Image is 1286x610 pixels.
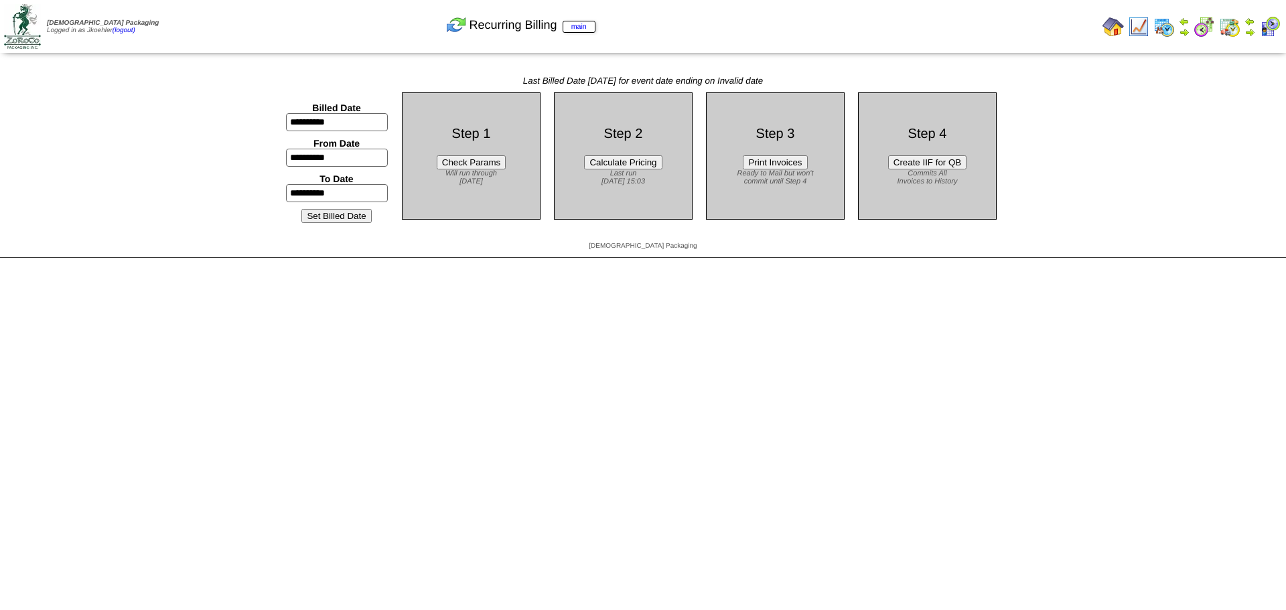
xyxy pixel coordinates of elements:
a: (logout) [113,27,135,34]
img: home.gif [1102,16,1124,37]
img: arrowleft.gif [1244,16,1255,27]
span: [DEMOGRAPHIC_DATA] Packaging [47,19,159,27]
button: Set Billed Date [301,209,371,223]
button: Check Params [437,155,506,169]
a: Print Invoices [743,157,807,167]
img: arrowright.gif [1179,27,1190,37]
button: Create IIF for QB [888,155,967,169]
img: calendarprod.gif [1153,16,1175,37]
span: Logged in as Jkoehler [47,19,159,34]
div: Step 3 [717,127,834,142]
button: Print Invoices [743,155,807,169]
div: Step 2 [565,127,682,142]
div: Commits All Invoices to History [869,169,986,185]
img: calendarinout.gif [1219,16,1240,37]
img: reconcile.gif [445,14,467,35]
label: To Date [319,173,353,184]
img: arrowleft.gif [1179,16,1190,27]
a: Check Params [437,157,506,167]
div: Step 1 [413,127,530,142]
div: Step 4 [869,127,986,142]
div: Will run through [DATE] [413,169,530,185]
a: main [563,21,595,33]
img: calendarcustomer.gif [1259,16,1281,37]
span: Recurring Billing [470,18,595,32]
img: line_graph.gif [1128,16,1149,37]
button: Calculate Pricing [584,155,662,169]
img: zoroco-logo-small.webp [4,4,41,49]
img: arrowright.gif [1244,27,1255,37]
a: Calculate Pricing [584,157,662,167]
label: From Date [313,138,360,149]
img: calendarblend.gif [1194,16,1215,37]
div: Ready to Mail but won't commit until Step 4 [717,169,834,185]
label: Billed Date [312,102,360,113]
i: Last Billed Date [DATE] for event date ending on Invalid date [523,76,763,86]
span: [DEMOGRAPHIC_DATA] Packaging [589,242,697,250]
div: Last run [DATE] 15:03 [565,169,682,185]
a: Create IIF for QB [888,157,967,167]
